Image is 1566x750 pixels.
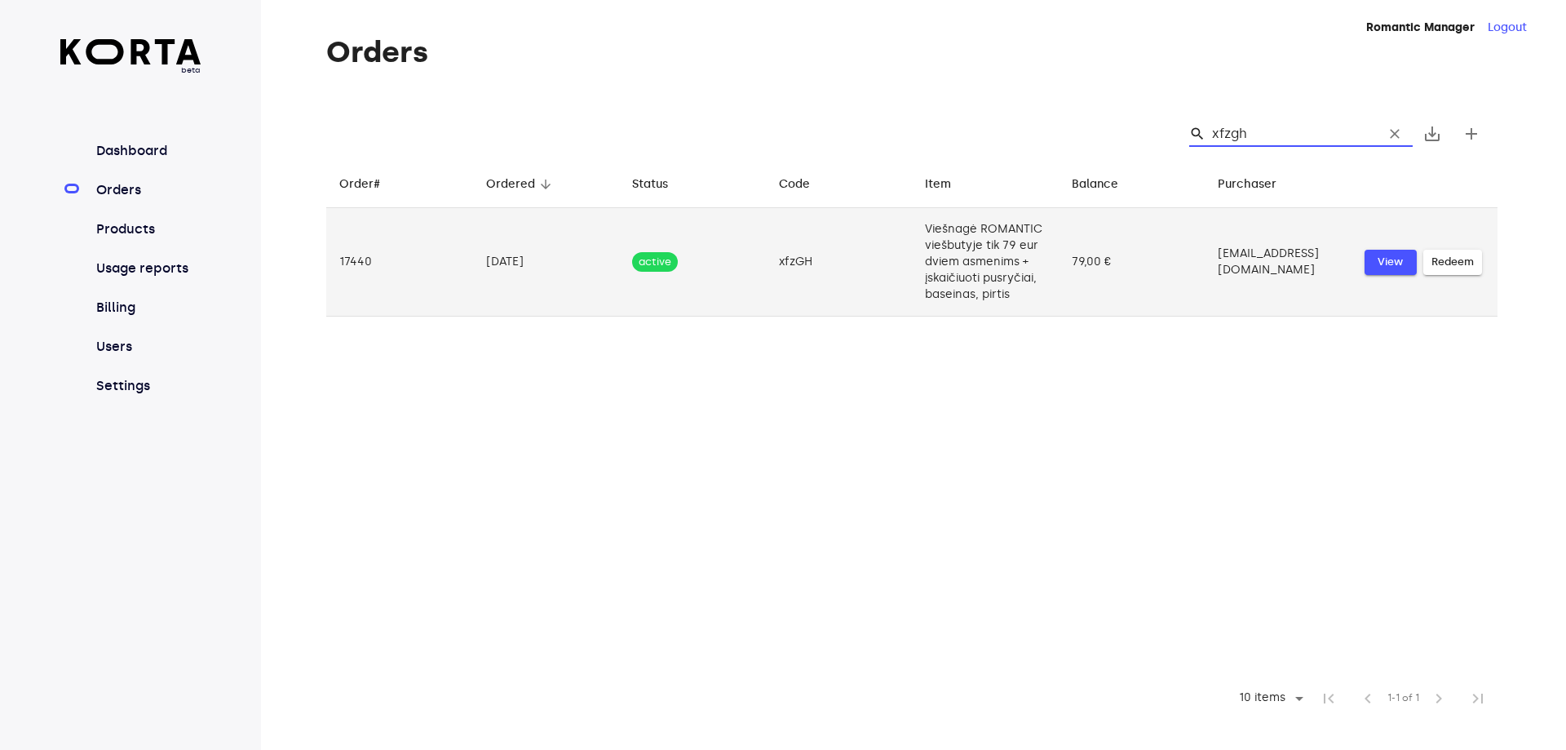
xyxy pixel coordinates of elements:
[1422,124,1442,144] span: save_alt
[925,175,951,194] div: Item
[1365,250,1417,275] button: View
[912,208,1059,317] td: Viešnagė ROMANTIC viešbutyje tik 79 eur dviem asmenims + įskaičiuoti pusryčiai, baseinas, pirtis
[326,208,473,317] td: 17440
[1212,121,1370,147] input: Search
[1235,691,1290,705] div: 10 items
[1387,126,1403,142] span: clear
[93,259,201,278] a: Usage reports
[93,376,201,396] a: Settings
[1462,124,1481,144] span: add
[1218,175,1298,194] span: Purchaser
[1205,208,1351,317] td: [EMAIL_ADDRESS][DOMAIN_NAME]
[339,175,401,194] span: Order#
[486,175,556,194] span: Ordered
[1059,208,1205,317] td: 79,00 €
[1423,250,1482,275] button: Redeem
[1228,686,1309,711] div: 10 items
[925,175,972,194] span: Item
[1387,690,1419,707] span: 1-1 of 1
[1458,679,1497,718] span: Last Page
[766,208,913,317] td: xfzGH
[1072,175,1139,194] span: Balance
[1189,126,1205,142] span: Search
[632,175,668,194] div: Status
[93,298,201,317] a: Billing
[779,175,810,194] div: Code
[1377,116,1413,152] button: Clear Search
[1072,175,1118,194] div: Balance
[486,175,535,194] div: Ordered
[473,208,620,317] td: [DATE]
[1366,20,1475,34] strong: Romantic Manager
[1488,20,1527,36] button: Logout
[632,255,678,270] span: active
[1452,114,1491,153] button: Create new gift card
[632,175,689,194] span: Status
[1309,679,1348,718] span: First Page
[93,337,201,357] a: Users
[1218,175,1276,194] div: Purchaser
[538,177,553,192] span: arrow_downward
[1413,114,1452,153] button: Export
[1431,253,1474,272] span: Redeem
[779,175,831,194] span: Code
[93,141,201,161] a: Dashboard
[60,39,201,76] a: beta
[60,64,201,76] span: beta
[339,175,380,194] div: Order#
[1373,253,1409,272] span: View
[60,39,201,64] img: Korta
[93,180,201,200] a: Orders
[93,220,201,239] a: Products
[1348,679,1387,718] span: Previous Page
[326,36,1497,69] h1: Orders
[1419,679,1458,718] span: Next Page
